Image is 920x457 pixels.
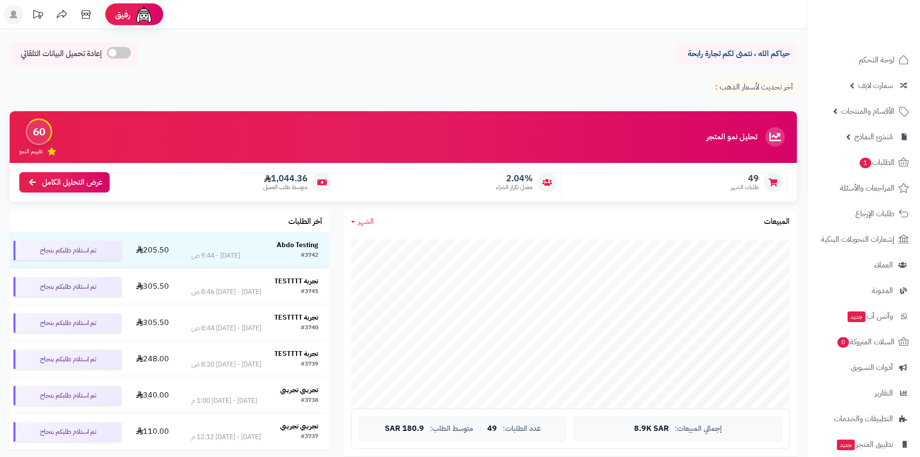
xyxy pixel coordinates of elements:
[813,407,914,430] a: التطبيقات والخدمات
[813,202,914,225] a: طلبات الإرجاع
[834,412,893,426] span: التطبيقات والخدمات
[191,360,261,369] div: [DATE] - [DATE] 8:20 ص
[813,330,914,354] a: السلات المتروكة0
[854,130,893,144] span: مُنشئ النماذج
[813,253,914,277] a: العملاء
[280,385,318,395] strong: تجريبي تجريبي
[277,240,318,250] strong: Abdo Testing
[813,177,914,200] a: المراجعات والأسئلة
[487,425,497,433] span: 49
[125,414,180,450] td: 110.00
[125,269,180,305] td: 305.50
[479,425,481,432] span: |
[813,305,914,328] a: وآتس آبجديد
[14,313,121,333] div: تم استلام طلبكم بنجاح
[21,48,102,59] span: إعادة تحميل البيانات التلقائي
[711,78,797,97] p: آخر تحديث لأسعار الذهب :
[125,341,180,377] td: 248.00
[385,425,424,433] span: 180.9 SAR
[731,183,759,192] span: طلبات الشهر
[280,421,318,431] strong: تجريبي تجريبي
[848,311,865,322] span: جديد
[847,310,893,323] span: وآتس آب
[430,425,473,433] span: متوسط الطلب:
[42,177,102,188] span: عرض التحليل الكامل
[496,183,533,192] span: معدل تكرار الشراء
[837,337,849,348] span: 0
[191,287,261,297] div: [DATE] - [DATE] 8:46 ص
[14,422,121,442] div: تم استلام طلبكم بنجاح
[821,233,894,246] span: إشعارات التحويلات البنكية
[351,216,374,227] a: الشهر
[26,5,50,27] a: تحديثات المنصة
[14,350,121,369] div: تم استلام طلبكم بنجاح
[358,216,374,227] span: الشهر
[840,181,894,195] span: المراجعات والأسئلة
[858,79,893,92] span: سمارت لايف
[731,173,759,184] span: 49
[707,133,757,142] h3: تحليل نمو المتجر
[115,9,130,20] span: رفيق
[191,432,261,442] div: [DATE] - [DATE] 12:12 م
[125,233,180,268] td: 205.50
[134,5,154,24] img: ai-face.png
[837,440,855,450] span: جديد
[860,158,871,168] span: 1
[191,324,261,333] div: [DATE] - [DATE] 8:44 ص
[274,349,318,359] strong: تجربة TESTTTT
[191,396,257,406] div: [DATE] - [DATE] 1:00 م
[191,251,240,261] div: [DATE] - 9:44 ص
[301,324,318,333] div: #3740
[263,173,308,184] span: 1,044.36
[836,438,893,451] span: تطبيق المتجر
[125,378,180,413] td: 340.00
[813,279,914,302] a: المدونة
[874,258,893,272] span: العملاء
[288,218,322,226] h3: آخر الطلبات
[503,425,541,433] span: عدد الطلبات:
[841,104,894,118] span: الأقسام والمنتجات
[813,48,914,72] a: لوحة التحكم
[634,425,669,433] span: 8.9K SAR
[851,361,893,374] span: أدوات التسويق
[859,156,894,169] span: الطلبات
[836,335,894,349] span: السلات المتروكة
[14,241,121,260] div: تم استلام طلبكم بنجاح
[19,147,42,156] span: تقييم النمو
[813,382,914,405] a: التقارير
[675,425,722,433] span: إجمالي المبيعات:
[859,53,894,67] span: لوحة التحكم
[301,251,318,261] div: #3742
[764,218,790,226] h3: المبيعات
[813,151,914,174] a: الطلبات1
[855,207,894,221] span: طلبات الإرجاع
[813,356,914,379] a: أدوات التسويق
[854,27,911,47] img: logo-2.png
[496,173,533,184] span: 2.04%
[301,432,318,442] div: #3737
[125,305,180,341] td: 305.50
[301,287,318,297] div: #3741
[301,360,318,369] div: #3739
[14,277,121,296] div: تم استلام طلبكم بنجاح
[14,386,121,405] div: تم استلام طلبكم بنجاح
[19,172,110,193] a: عرض التحليل الكامل
[274,276,318,286] strong: تجربة TESTTTT
[872,284,893,297] span: المدونة
[301,396,318,406] div: #3738
[274,312,318,323] strong: تجربة TESTTTT
[683,48,790,59] p: حياكم الله ، نتمنى لكم تجارة رابحة
[813,433,914,456] a: تطبيق المتجرجديد
[813,228,914,251] a: إشعارات التحويلات البنكية
[875,386,893,400] span: التقارير
[263,183,308,192] span: متوسط طلب العميل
